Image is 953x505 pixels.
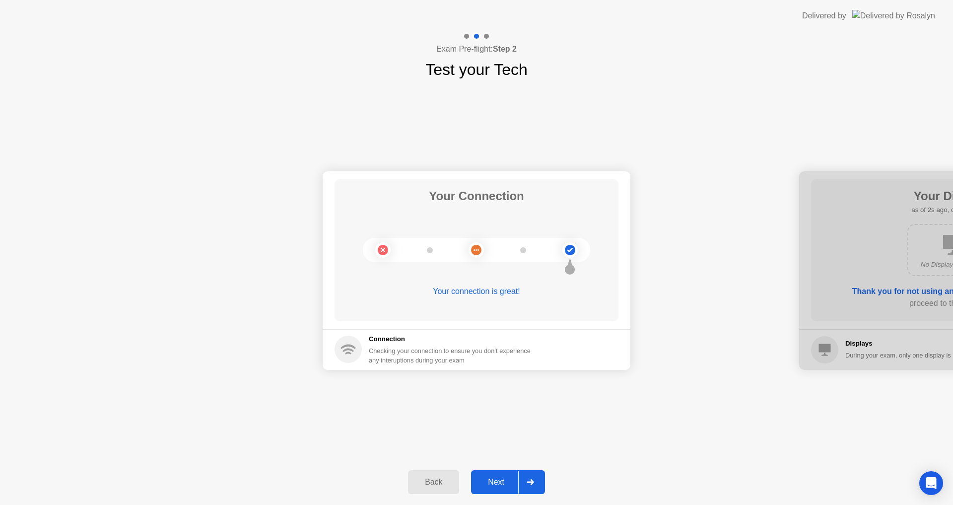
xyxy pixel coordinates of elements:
[436,43,517,55] h4: Exam Pre-flight:
[425,58,528,81] h1: Test your Tech
[369,346,537,365] div: Checking your connection to ensure you don’t experience any interuptions during your exam
[411,478,456,487] div: Back
[369,334,537,344] h5: Connection
[493,45,517,53] b: Step 2
[429,187,524,205] h1: Your Connection
[471,470,545,494] button: Next
[474,478,518,487] div: Next
[335,286,618,297] div: Your connection is great!
[852,10,935,21] img: Delivered by Rosalyn
[802,10,846,22] div: Delivered by
[408,470,459,494] button: Back
[919,471,943,495] div: Open Intercom Messenger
